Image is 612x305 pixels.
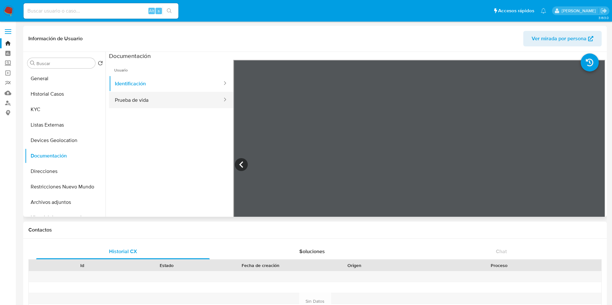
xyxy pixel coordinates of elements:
[25,195,105,210] button: Archivos adjuntos
[496,248,507,255] span: Chat
[24,7,178,15] input: Buscar usuario o caso...
[25,210,105,225] button: Historial de conversaciones
[28,35,83,42] h1: Información de Usuario
[25,117,105,133] button: Listas Externas
[36,61,93,66] input: Buscar
[541,8,546,14] a: Notificaciones
[25,179,105,195] button: Restricciones Nuevo Mundo
[532,31,587,46] span: Ver mirada por persona
[25,71,105,86] button: General
[129,262,205,269] div: Estado
[30,61,35,66] button: Buscar
[149,8,154,14] span: Alt
[25,164,105,179] button: Direcciones
[317,262,392,269] div: Origen
[562,8,598,14] p: ivonne.perezonofre@mercadolibre.com.mx
[401,262,597,269] div: Proceso
[45,262,120,269] div: Id
[28,227,602,233] h1: Contactos
[109,248,137,255] span: Historial CX
[214,262,308,269] div: Fecha de creación
[98,61,103,68] button: Volver al orden por defecto
[25,148,105,164] button: Documentación
[299,248,325,255] span: Soluciones
[523,31,602,46] button: Ver mirada por persona
[600,7,607,14] a: Salir
[498,7,534,14] span: Accesos rápidos
[158,8,160,14] span: s
[163,6,176,15] button: search-icon
[25,86,105,102] button: Historial Casos
[25,102,105,117] button: KYC
[25,133,105,148] button: Devices Geolocation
